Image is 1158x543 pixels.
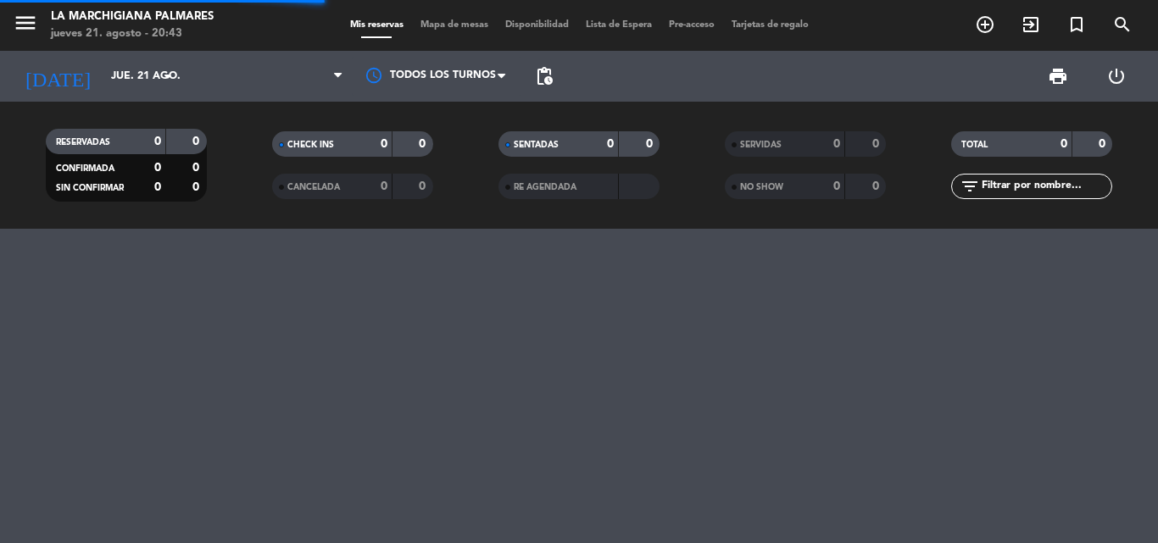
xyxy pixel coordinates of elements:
[56,138,110,147] span: RESERVADAS
[1106,66,1127,86] i: power_settings_new
[872,138,882,150] strong: 0
[154,181,161,193] strong: 0
[607,138,614,150] strong: 0
[287,141,334,149] span: CHECK INS
[158,66,178,86] i: arrow_drop_down
[287,183,340,191] span: CANCELADA
[1099,138,1109,150] strong: 0
[1087,51,1145,102] div: LOG OUT
[51,8,214,25] div: La Marchigiana Palmares
[960,176,980,197] i: filter_list
[13,10,38,42] button: menu
[342,20,412,30] span: Mis reservas
[419,180,429,192] strong: 0
[833,138,840,150] strong: 0
[192,162,203,174] strong: 0
[872,180,882,192] strong: 0
[154,136,161,147] strong: 0
[56,164,114,173] span: CONFIRMADA
[497,20,577,30] span: Disponibilidad
[154,162,161,174] strong: 0
[514,183,576,191] span: RE AGENDADA
[660,20,723,30] span: Pre-acceso
[1061,138,1067,150] strong: 0
[514,141,559,149] span: SENTADAS
[740,141,782,149] span: SERVIDAS
[412,20,497,30] span: Mapa de mesas
[534,66,554,86] span: pending_actions
[723,20,817,30] span: Tarjetas de regalo
[381,138,387,150] strong: 0
[975,14,995,35] i: add_circle_outline
[980,177,1111,196] input: Filtrar por nombre...
[13,10,38,36] i: menu
[192,181,203,193] strong: 0
[1021,14,1041,35] i: exit_to_app
[646,138,656,150] strong: 0
[192,136,203,147] strong: 0
[51,25,214,42] div: jueves 21. agosto - 20:43
[1066,14,1087,35] i: turned_in_not
[833,180,840,192] strong: 0
[1048,66,1068,86] span: print
[13,58,103,95] i: [DATE]
[1112,14,1133,35] i: search
[961,141,988,149] span: TOTAL
[419,138,429,150] strong: 0
[740,183,783,191] span: NO SHOW
[381,180,387,192] strong: 0
[56,184,124,192] span: SIN CONFIRMAR
[577,20,660,30] span: Lista de Espera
